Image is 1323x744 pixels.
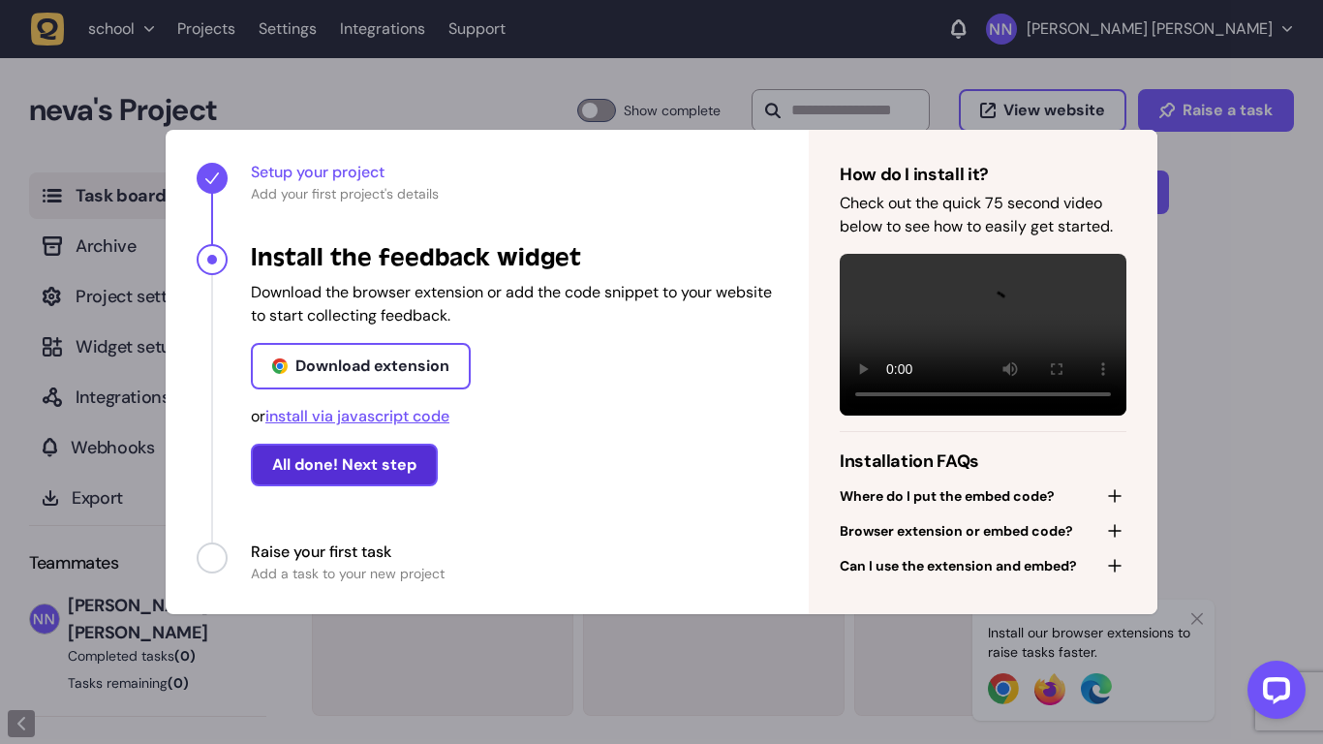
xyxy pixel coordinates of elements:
[251,281,778,327] p: Download the browser extension or add the code snippet to your website to start collecting feedback.
[272,358,288,374] img: Chrome Extension
[251,161,778,184] span: Setup your project
[840,556,1077,575] span: Can I use the extension and embed?
[840,192,1126,238] p: Check out the quick 75 second video below to see how to easily get started.
[840,482,1126,510] button: Where do I put the embed code?
[840,486,1055,506] span: Where do I put the embed code?
[251,444,438,486] button: All done! Next step
[295,358,449,374] div: Download extension
[265,406,449,426] span: install via javascript code
[840,517,1126,544] button: Browser extension or embed code?
[840,521,1073,541] span: Browser extension or embed code?
[840,552,1126,579] button: Can I use the extension and embed?
[251,242,778,273] h4: Install the feedback widget
[251,405,778,428] div: or
[166,130,809,613] nav: Progress
[251,541,445,564] span: Raise your first task
[840,448,1126,475] h4: Installation FAQs
[840,254,1126,416] video: Your browser does not support the video tag.
[251,184,778,203] span: Add your first project's details
[1232,653,1313,734] iframe: LiveChat chat widget
[840,161,1126,188] h4: How do I install it?
[251,564,445,583] span: Add a task to your new project
[251,343,471,389] a: Download extension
